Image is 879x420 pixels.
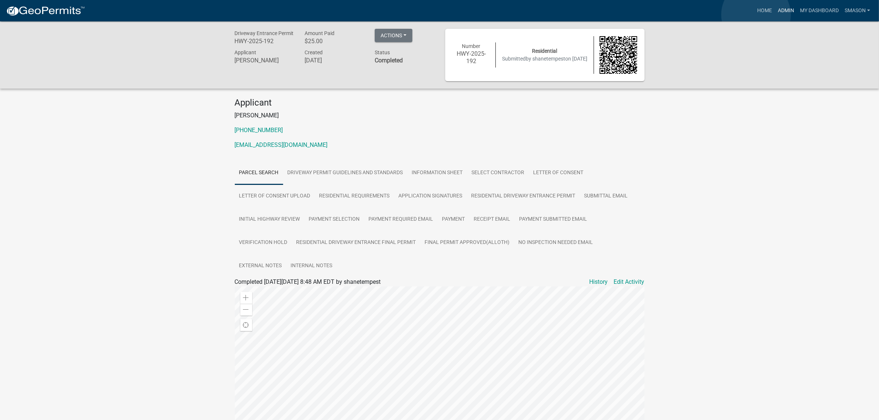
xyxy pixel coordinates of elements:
a: Residential Driveway Entrance Permit [467,185,580,208]
a: Select contractor [467,161,529,185]
span: Amount Paid [305,30,334,36]
a: Letter of Consent Upload [235,185,315,208]
a: Payment [438,208,470,231]
a: Payment Submitted Email [515,208,592,231]
span: by shanetempest [526,56,565,62]
h6: HWY-2025-192 [235,38,294,45]
strong: Completed [375,57,403,64]
span: Residential [532,48,557,54]
div: Find my location [240,319,252,331]
a: Final Permit Approved(AllOth) [420,231,514,255]
a: Application Signatures [394,185,467,208]
h6: [PERSON_NAME] [235,57,294,64]
a: No Inspection Needed Email [514,231,598,255]
span: Driveway Entrance Permit [235,30,294,36]
a: Home [754,4,775,18]
h4: Applicant [235,97,645,108]
h6: HWY-2025-192 [453,50,490,64]
a: Submittal Email [580,185,632,208]
a: Residential Requirements [315,185,394,208]
div: Zoom out [240,304,252,316]
span: Completed [DATE][DATE] 8:48 AM EDT by shanetempest [235,278,381,285]
h6: [DATE] [305,57,364,64]
p: [PERSON_NAME] [235,111,645,120]
span: Number [462,43,480,49]
a: [EMAIL_ADDRESS][DOMAIN_NAME] [235,141,328,148]
a: Receipt Email [470,208,515,231]
a: External Notes [235,254,286,278]
a: [PHONE_NUMBER] [235,127,283,134]
span: Applicant [235,49,257,55]
button: Actions [375,29,412,42]
h6: $25.00 [305,38,364,45]
a: My Dashboard [797,4,842,18]
a: Payment Required Email [364,208,438,231]
a: Initial Highway Review [235,208,305,231]
a: History [590,278,608,286]
a: Parcel search [235,161,283,185]
span: Submitted on [DATE] [502,56,587,62]
a: Verification Hold [235,231,292,255]
a: Internal Notes [286,254,337,278]
a: Smason [842,4,873,18]
a: Edit Activity [614,278,645,286]
a: Payment Selection [305,208,364,231]
a: Residential Driveway Entrance Final Permit [292,231,420,255]
a: Driveway Permit Guidelines and Standards [283,161,408,185]
a: Admin [775,4,797,18]
div: Zoom in [240,292,252,304]
span: Status [375,49,390,55]
a: Information Sheet [408,161,467,185]
a: Letter Of Consent [529,161,588,185]
span: Created [305,49,323,55]
img: QR code [600,36,637,74]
